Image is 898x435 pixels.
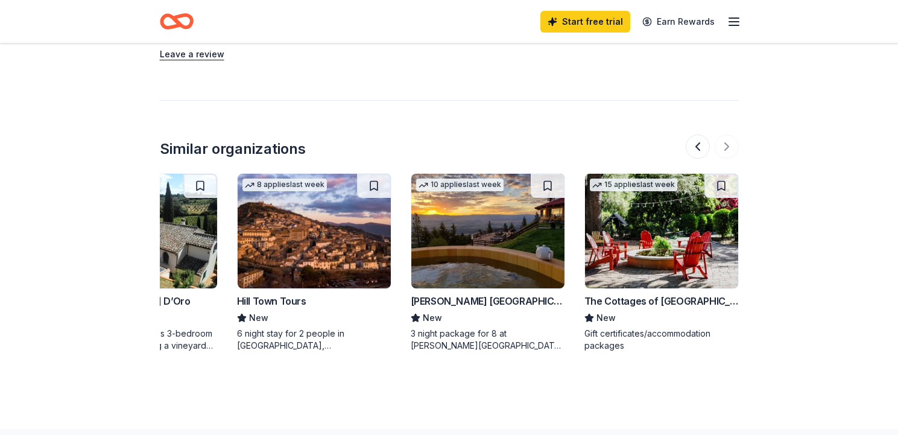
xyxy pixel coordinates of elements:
div: [PERSON_NAME] [GEOGRAPHIC_DATA] and Retreat [411,294,565,308]
div: 8 applies last week [242,179,327,191]
div: 6 night stay for 2 people in [GEOGRAPHIC_DATA], [GEOGRAPHIC_DATA] [237,328,391,352]
div: Gift certificates/accommodation packages [584,328,739,352]
a: Image for Downing Mountain Lodge and Retreat10 applieslast week[PERSON_NAME] [GEOGRAPHIC_DATA] an... [411,173,565,352]
span: New [423,311,442,325]
a: Image for The Cottages of Napa Valley15 applieslast weekThe Cottages of [GEOGRAPHIC_DATA]NewGift ... [584,173,739,352]
img: Image for The Cottages of Napa Valley [585,174,738,288]
span: New [249,311,268,325]
a: Image for Hill Town Tours 8 applieslast weekHill Town ToursNew6 night stay for 2 people in [GEOGR... [237,173,391,352]
div: Similar organizations [160,139,306,159]
button: Leave a review [160,47,224,62]
div: 15 applies last week [590,179,677,191]
span: New [596,311,616,325]
div: 10 applies last week [416,179,504,191]
img: Image for Downing Mountain Lodge and Retreat [411,174,564,288]
div: Hill Town Tours [237,294,306,308]
div: The Cottages of [GEOGRAPHIC_DATA] [584,294,739,308]
a: Home [160,7,194,36]
img: Image for Hill Town Tours [238,174,391,288]
div: 3 night package for 8 at [PERSON_NAME][GEOGRAPHIC_DATA] in [US_STATE]'s [GEOGRAPHIC_DATA] (Charit... [411,328,565,352]
a: Earn Rewards [635,11,722,33]
a: Start free trial [540,11,630,33]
